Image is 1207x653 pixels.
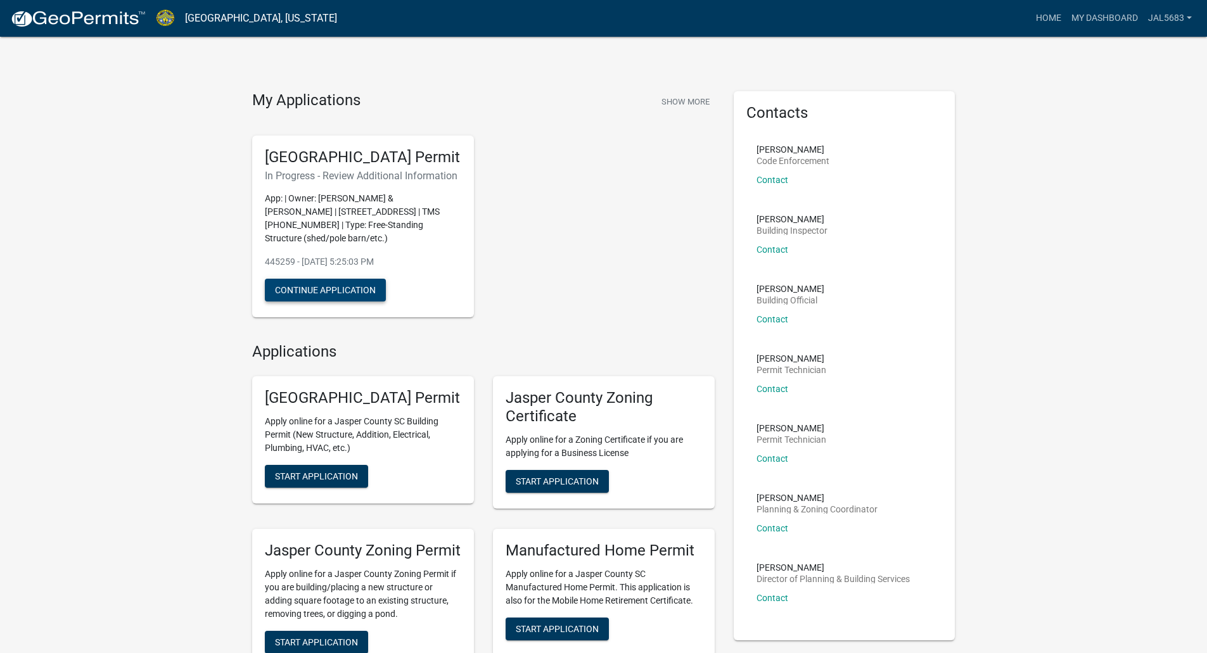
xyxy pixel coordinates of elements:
[757,156,829,165] p: Code Enforcement
[275,471,358,481] span: Start Application
[656,91,715,112] button: Show More
[757,453,788,464] a: Contact
[757,435,826,444] p: Permit Technician
[506,389,702,426] h5: Jasper County Zoning Certificate
[757,505,878,514] p: Planning & Zoning Coordinator
[757,365,826,374] p: Permit Technician
[757,314,788,324] a: Contact
[757,384,788,394] a: Contact
[1143,6,1197,30] a: jal5683
[506,567,702,607] p: Apply online for a Jasper County SC Manufactured Home Permit. This application is also for the Mo...
[757,563,910,572] p: [PERSON_NAME]
[265,192,461,245] p: App: | Owner: [PERSON_NAME] & [PERSON_NAME] | [STREET_ADDRESS] | TMS [PHONE_NUMBER] | Type: Free-...
[757,296,824,305] p: Building Official
[1031,6,1066,30] a: Home
[757,574,910,583] p: Director of Planning & Building Services
[757,215,827,224] p: [PERSON_NAME]
[252,91,361,110] h4: My Applications
[252,343,715,361] h4: Applications
[156,10,175,27] img: Jasper County, South Carolina
[275,637,358,647] span: Start Application
[265,415,461,455] p: Apply online for a Jasper County SC Building Permit (New Structure, Addition, Electrical, Plumbin...
[265,279,386,301] button: Continue Application
[757,593,788,603] a: Contact
[516,476,599,486] span: Start Application
[757,145,829,154] p: [PERSON_NAME]
[757,175,788,185] a: Contact
[757,354,826,363] p: [PERSON_NAME]
[506,433,702,460] p: Apply online for a Zoning Certificate if you are applying for a Business License
[757,244,788,255] a: Contact
[185,8,337,29] a: [GEOGRAPHIC_DATA], [US_STATE]
[757,284,824,293] p: [PERSON_NAME]
[757,424,826,433] p: [PERSON_NAME]
[265,170,461,182] h6: In Progress - Review Additional Information
[265,389,461,407] h5: [GEOGRAPHIC_DATA] Permit
[265,255,461,269] p: 445259 - [DATE] 5:25:03 PM
[516,623,599,633] span: Start Application
[1066,6,1143,30] a: My Dashboard
[757,226,827,235] p: Building Inspector
[506,618,609,640] button: Start Application
[506,542,702,560] h5: Manufactured Home Permit
[757,523,788,533] a: Contact
[265,567,461,621] p: Apply online for a Jasper County Zoning Permit if you are building/placing a new structure or add...
[506,470,609,493] button: Start Application
[265,148,461,167] h5: [GEOGRAPHIC_DATA] Permit
[757,493,878,502] p: [PERSON_NAME]
[265,465,368,488] button: Start Application
[265,542,461,560] h5: Jasper County Zoning Permit
[746,104,943,122] h5: Contacts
